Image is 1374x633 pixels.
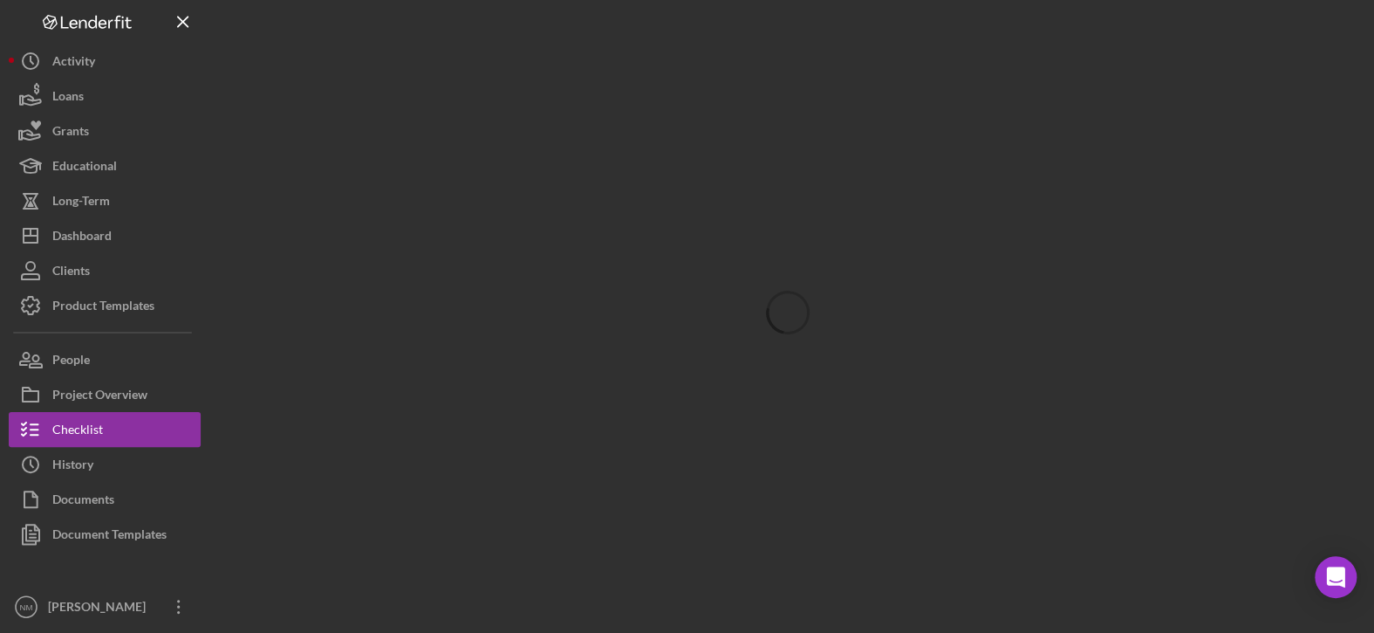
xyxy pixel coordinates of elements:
[9,218,201,253] button: Dashboard
[9,44,201,79] button: Activity
[52,412,103,451] div: Checklist
[20,602,33,612] text: NM
[9,114,201,148] button: Grants
[9,517,201,552] button: Document Templates
[9,148,201,183] button: Educational
[52,114,89,153] div: Grants
[52,79,84,118] div: Loans
[52,253,90,292] div: Clients
[9,377,201,412] button: Project Overview
[9,79,201,114] button: Loans
[9,183,201,218] button: Long-Term
[52,218,112,258] div: Dashboard
[52,183,110,223] div: Long-Term
[52,44,95,83] div: Activity
[1315,556,1357,598] div: Open Intercom Messenger
[52,482,114,521] div: Documents
[52,148,117,188] div: Educational
[9,447,201,482] button: History
[9,253,201,288] button: Clients
[9,342,201,377] button: People
[52,377,147,416] div: Project Overview
[9,412,201,447] button: Checklist
[52,517,167,556] div: Document Templates
[52,447,93,486] div: History
[44,589,157,629] div: [PERSON_NAME]
[52,342,90,382] div: People
[52,288,154,327] div: Product Templates
[9,589,201,624] button: NM[PERSON_NAME]
[9,288,201,323] button: Product Templates
[9,482,201,517] button: Documents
